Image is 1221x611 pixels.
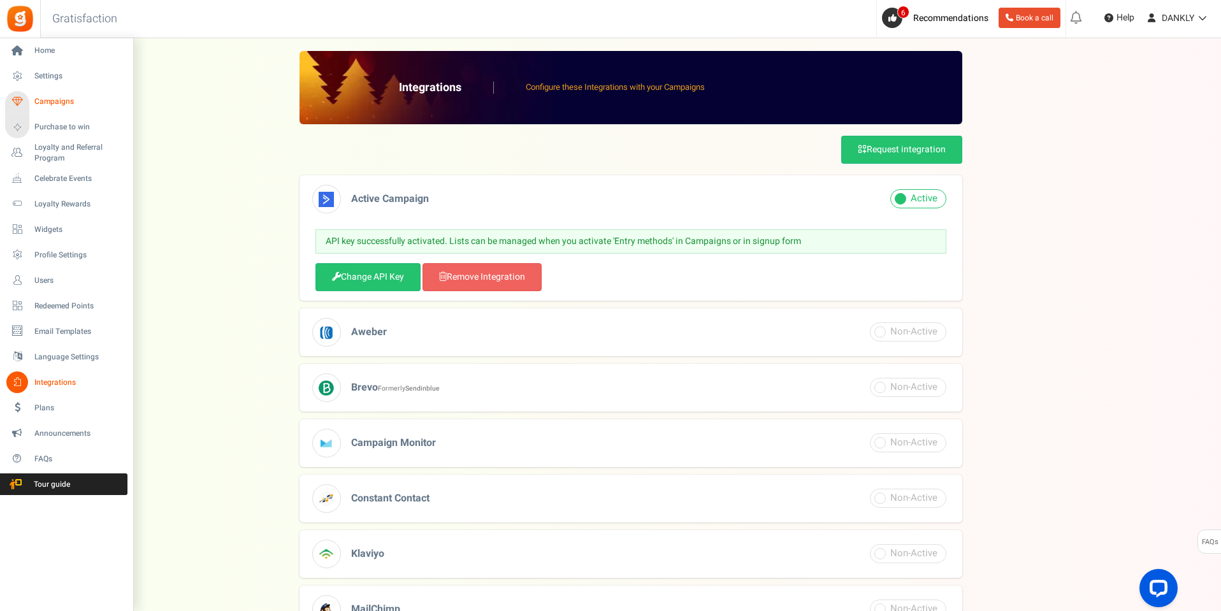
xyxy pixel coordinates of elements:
span: Announcements [34,428,124,439]
a: Request integration [841,136,962,164]
span: Language Settings [34,352,124,363]
span: Campaign Monitor [351,435,436,450]
span: API key successfully activated. Lists can be managed when you activate 'Entry methods' in Campaig... [326,235,801,248]
span: Email Templates [34,326,124,337]
a: FAQs [5,448,127,470]
a: Announcements [5,422,127,444]
span: Campaigns [34,96,124,107]
span: Help [1113,11,1134,24]
span: Plans [34,403,124,413]
a: Widgets [5,219,127,240]
p: Configure these Integrations with your Campaigns [526,82,705,94]
b: Sendinblue [405,384,440,393]
span: Recommendations [913,11,988,25]
span: FAQs [1201,530,1218,554]
a: Users [5,270,127,291]
span: FAQs [34,454,124,464]
a: Purchase to win [5,117,127,138]
h3: Gratisfaction [38,6,131,32]
span: Redeemed Points [34,301,124,312]
span: Integrations [34,377,124,388]
small: Formerly [378,384,440,393]
span: Constant Contact [351,491,430,506]
span: DANKLY [1162,11,1194,25]
a: 6 Recommendations [882,8,993,28]
a: Profile Settings [5,244,127,266]
span: Home [34,45,124,56]
a: Campaigns [5,91,127,113]
span: Widgets [34,224,124,235]
span: Users [34,275,124,286]
span: Profile Settings [34,250,124,261]
h2: Integrations [399,82,494,94]
span: Settings [34,71,124,82]
img: Gratisfaction [6,4,34,33]
a: Home [5,40,127,62]
span: Active Campaign [351,191,429,206]
span: Tour guide [6,479,95,490]
a: Language Settings [5,346,127,368]
a: Remove Integration [423,263,542,291]
a: Help [1099,8,1139,28]
a: Celebrate Events [5,168,127,189]
a: Loyalty and Referral Program [5,142,127,164]
span: Aweber [351,324,387,340]
a: Redeemed Points [5,295,127,317]
a: Email Templates [5,320,127,342]
a: Book a call [999,8,1060,28]
span: 6 [897,6,909,18]
a: Change API Key [315,263,421,291]
a: Plans [5,397,127,419]
span: Loyalty and Referral Program [34,142,127,164]
span: Celebrate Events [34,173,124,184]
a: Loyalty Rewards [5,193,127,215]
a: Integrations [5,371,127,393]
a: Settings [5,66,127,87]
span: Klaviyo [351,546,384,561]
span: Loyalty Rewards [34,199,124,210]
span: Brevo [351,380,440,395]
span: Purchase to win [34,122,124,133]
